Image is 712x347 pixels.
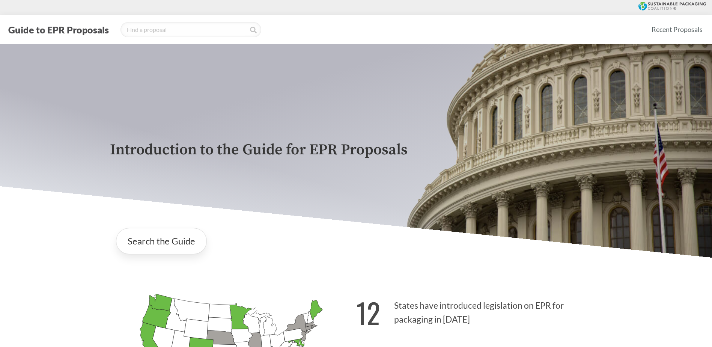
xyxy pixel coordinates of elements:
[116,228,207,254] a: Search the Guide
[648,21,706,38] a: Recent Proposals
[6,24,111,36] button: Guide to EPR Proposals
[110,142,602,158] p: Introduction to the Guide for EPR Proposals
[356,292,380,333] strong: 12
[356,287,602,333] p: States have introduced legislation on EPR for packaging in [DATE]
[120,22,261,37] input: Find a proposal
